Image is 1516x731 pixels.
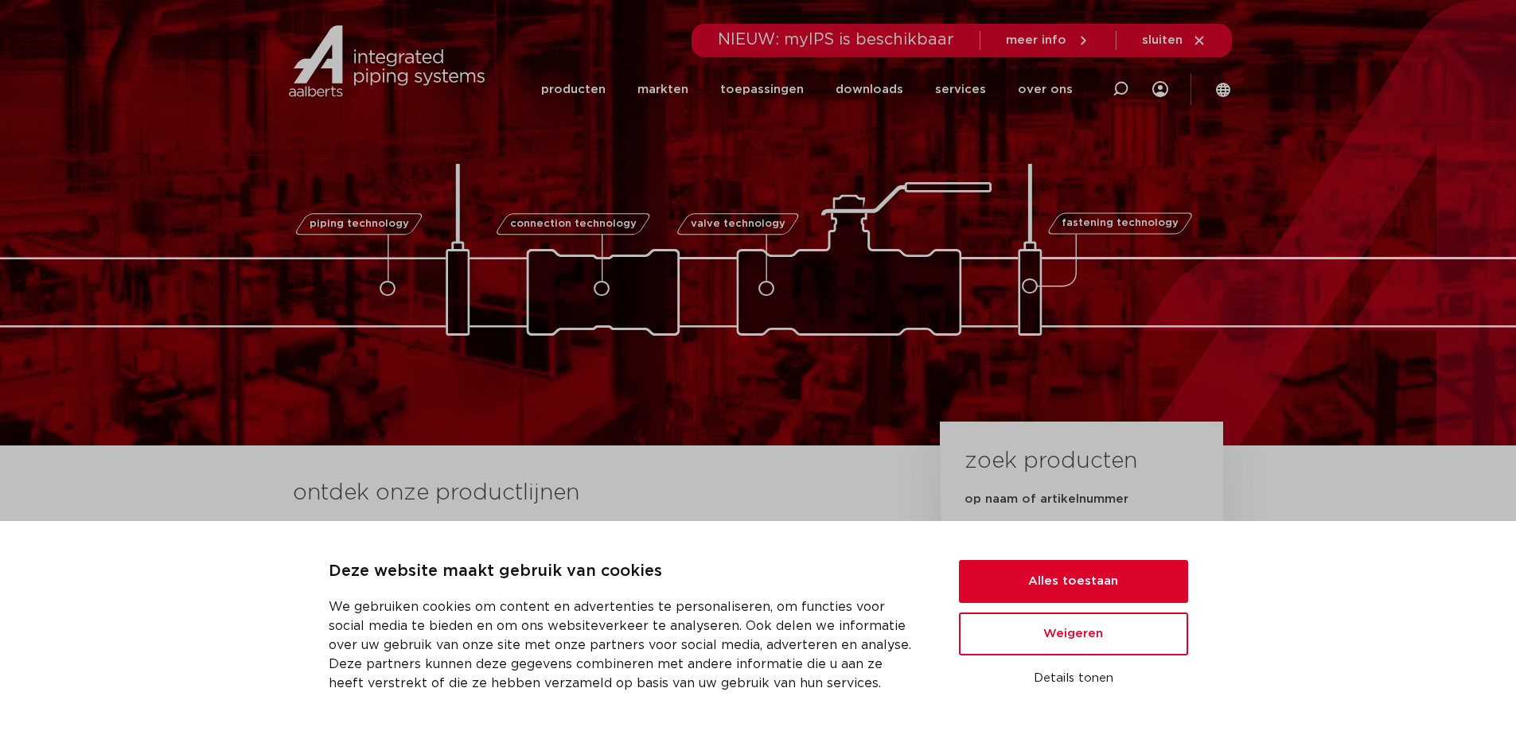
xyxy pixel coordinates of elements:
a: markten [637,57,688,122]
a: toepassingen [720,57,804,122]
a: over ons [1018,57,1073,122]
a: sluiten [1142,33,1206,48]
a: downloads [836,57,903,122]
span: fastening technology [1062,219,1179,229]
span: sluiten [1142,34,1183,46]
a: services [935,57,986,122]
button: Weigeren [959,612,1188,655]
h3: zoek producten [965,445,1137,477]
p: Deze website maakt gebruik van cookies [329,559,921,585]
label: op naam of artikelnummer [965,492,1128,507]
a: producten [541,57,606,122]
h3: ontdek onze productlijnen [293,477,887,509]
div: my IPS [1152,57,1168,122]
span: meer info [1006,34,1066,46]
span: piping technology [310,219,409,229]
a: meer info [1006,33,1090,48]
nav: Menu [541,57,1073,122]
span: NIEUW: myIPS is beschikbaar [718,32,954,48]
button: Alles toestaan [959,560,1188,603]
span: valve technology [691,219,785,229]
button: Details tonen [959,665,1188,692]
p: We gebruiken cookies om content en advertenties te personaliseren, om functies voor social media ... [329,597,921,693]
span: connection technology [509,219,636,229]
